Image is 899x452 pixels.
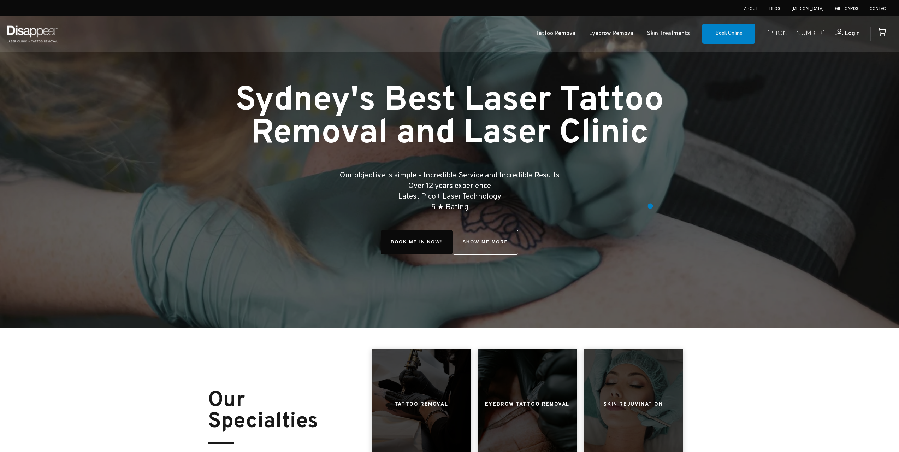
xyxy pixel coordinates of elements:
big: Our objective is simple – Incredible Service and Incredible Results Over 12 years experience Late... [340,171,560,212]
h3: Skin Rejuvination [603,398,663,411]
a: SHOW ME MORE [453,230,519,255]
a: Book Online [702,24,755,44]
a: Eyebrow Removal [589,29,635,39]
span: Book Me In! [381,230,453,254]
a: Skin Treatments [647,29,690,39]
span: Login [845,29,860,37]
a: Contact [870,6,888,12]
img: Disappear - Laser Clinic and Tattoo Removal Services in Sydney, Australia [5,21,59,46]
a: Blog [769,6,780,12]
a: [PHONE_NUMBER] [767,29,825,39]
strong: Our Specialties [208,387,318,436]
a: Gift Cards [835,6,858,12]
a: Tattoo Removal [536,29,577,39]
a: Login [825,29,860,39]
h3: Tattoo Removal [395,398,448,411]
a: [MEDICAL_DATA] [792,6,824,12]
a: About [744,6,758,12]
h1: Sydney's Best Laser Tattoo Removal and Laser Clinic [208,85,691,151]
a: BOOK ME IN NOW! [381,230,453,254]
h3: Eyebrow Tattoo Removal [485,398,569,411]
